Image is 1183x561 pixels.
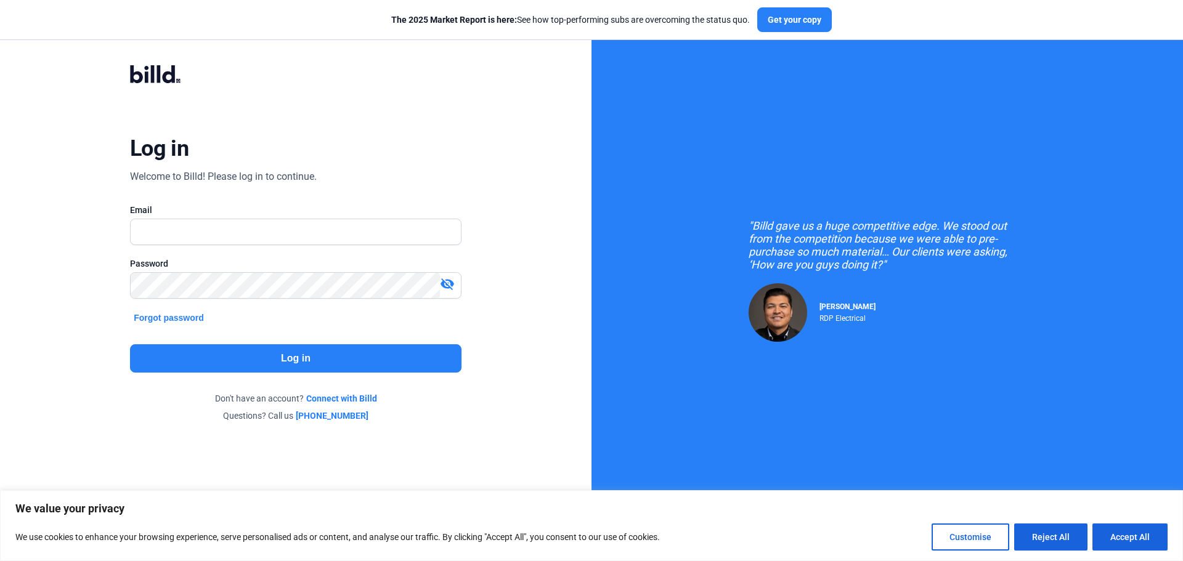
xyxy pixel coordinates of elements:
p: We value your privacy [15,501,1168,516]
span: [PERSON_NAME] [819,302,876,311]
button: Log in [130,344,461,373]
button: Customise [932,523,1009,551]
mat-icon: visibility_off [440,276,455,291]
div: See how top-performing subs are overcoming the status quo. [391,14,750,26]
div: Password [130,257,461,270]
div: Don't have an account? [130,392,461,405]
p: We use cookies to enhance your browsing experience, serve personalised ads or content, and analys... [15,530,660,544]
div: Questions? Call us [130,410,461,422]
div: Email [130,204,461,216]
div: Welcome to Billd! Please log in to continue. [130,169,317,184]
button: Accept All [1092,523,1168,551]
a: Connect with Billd [306,392,377,405]
div: "Billd gave us a huge competitive edge. We stood out from the competition because we were able to... [749,219,1026,271]
img: Raul Pacheco [749,283,807,342]
button: Get your copy [757,7,832,32]
a: [PHONE_NUMBER] [296,410,368,422]
button: Reject All [1014,523,1087,551]
span: The 2025 Market Report is here: [391,15,517,25]
div: RDP Electrical [819,311,876,323]
button: Forgot password [130,311,208,325]
div: Log in [130,135,189,162]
